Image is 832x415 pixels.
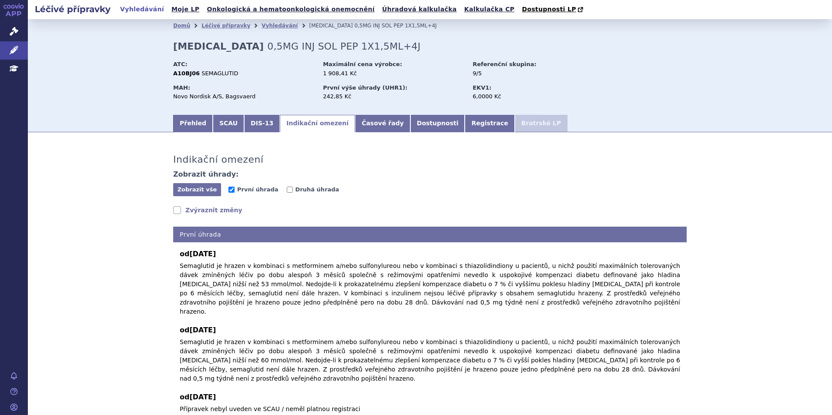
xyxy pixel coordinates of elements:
[173,154,264,165] h3: Indikační omezení
[323,70,464,77] div: 1 908,41 Kč
[173,61,188,67] strong: ATC:
[323,61,402,67] strong: Maximální cena výrobce:
[473,84,491,91] strong: EKV1:
[355,115,410,132] a: Časové řady
[180,392,680,402] b: od
[173,93,315,100] div: Novo Nordisk A/S, Bagsvaerd
[201,70,238,77] span: SEMAGLUTID
[173,183,221,196] button: Zobrazit vše
[295,186,339,193] span: Druhá úhrada
[355,23,437,29] span: 0,5MG INJ SOL PEP 1X1,5ML+4J
[213,115,244,132] a: SCAU
[173,206,242,214] a: Zvýraznit změny
[180,249,680,259] b: od
[519,3,587,16] a: Dostupnosti LP
[189,250,216,258] span: [DATE]
[173,115,213,132] a: Přehled
[173,23,190,29] a: Domů
[169,3,202,15] a: Moje LP
[204,3,377,15] a: Onkologická a hematoonkologická onemocnění
[173,41,264,52] strong: [MEDICAL_DATA]
[244,115,280,132] a: DIS-13
[173,170,239,179] h4: Zobrazit úhrady:
[201,23,250,29] a: Léčivé přípravky
[180,338,680,383] p: Semaglutid je hrazen v kombinaci s metforminem a/nebo sulfonylureou nebo v kombinaci s thiazolidi...
[189,393,216,401] span: [DATE]
[323,84,407,91] strong: První výše úhrady (UHR1):
[410,115,465,132] a: Dostupnosti
[180,261,680,316] p: Semaglutid je hrazen v kombinaci s metforminem a/nebo sulfonylureou nebo v kombinaci s thiazolidi...
[173,70,200,77] strong: A10BJ06
[323,93,464,100] div: 242,85 Kč
[287,187,293,193] input: Druhá úhrada
[28,3,117,15] h2: Léčivé přípravky
[280,115,355,132] a: Indikační omezení
[473,70,570,77] div: 9/5
[189,326,216,334] span: [DATE]
[228,187,235,193] input: První úhrada
[462,3,517,15] a: Kalkulačka CP
[309,23,352,29] span: [MEDICAL_DATA]
[379,3,460,15] a: Úhradová kalkulačka
[237,186,278,193] span: První úhrada
[473,93,570,100] div: 6,0000 Kč
[173,227,687,243] h4: První úhrada
[178,186,217,193] span: Zobrazit vše
[522,6,576,13] span: Dostupnosti LP
[267,41,420,52] span: 0,5MG INJ SOL PEP 1X1,5ML+4J
[117,3,167,15] a: Vyhledávání
[262,23,298,29] a: Vyhledávání
[465,115,514,132] a: Registrace
[173,84,190,91] strong: MAH:
[473,61,536,67] strong: Referenční skupina:
[180,325,680,335] b: od
[180,405,680,414] p: Přípravek nebyl uveden ve SCAU / neměl platnou registraci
